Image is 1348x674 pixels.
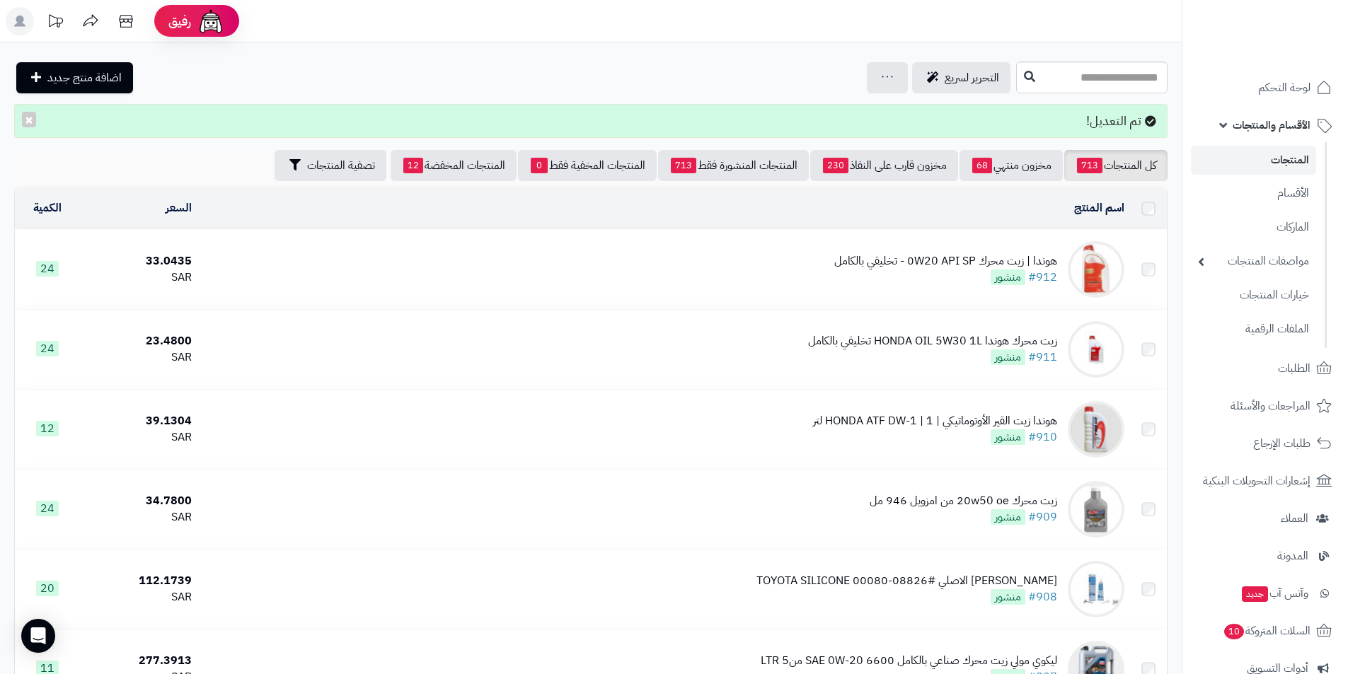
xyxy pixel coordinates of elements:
div: 39.1304 [86,413,192,429]
img: سيليكون تويوتا الاصلي #08826-00080 TOYOTA SILICONE [1068,561,1124,617]
span: 68 [972,158,992,173]
a: اسم المنتج [1074,199,1124,216]
a: مخزون قارب على النفاذ230 [810,150,958,181]
div: 23.4800 [86,333,192,349]
a: مواصفات المنتجات [1191,246,1316,277]
span: 24 [36,341,59,356]
div: SAR [86,509,192,525]
span: الأقسام والمنتجات [1233,115,1310,135]
a: #909 [1028,509,1057,525]
div: هوندا | زيت محرك 0W20 API SP - تخليقي بالكامل [834,253,1057,269]
span: 24 [36,261,59,277]
a: #908 [1028,588,1057,605]
span: تصفية المنتجات [307,157,375,174]
a: اضافة منتج جديد [16,62,133,93]
button: تصفية المنتجات [275,150,386,181]
a: المنتجات المخفية فقط0 [518,150,657,181]
a: المنتجات [1191,146,1316,175]
span: جديد [1242,586,1268,602]
a: السلات المتروكة10 [1191,614,1340,648]
a: المراجعات والأسئلة [1191,389,1340,423]
div: SAR [86,269,192,286]
span: لوحة التحكم [1258,78,1310,98]
span: التحرير لسريع [945,69,999,86]
span: المدونة [1277,546,1308,566]
span: 24 [36,501,59,516]
div: SAR [86,349,192,366]
a: لوحة التحكم [1191,71,1340,105]
span: اضافة منتج جديد [47,69,122,86]
div: زيت محرك 20w50 oe من امزويل 946 مل [870,493,1057,509]
div: Open Intercom Messenger [21,619,55,653]
span: منشور [991,589,1025,605]
img: logo-2.png [1252,15,1335,45]
a: السعر [166,199,192,216]
span: منشور [991,429,1025,445]
span: 0 [531,158,548,173]
div: SAR [86,589,192,605]
div: 277.3913 [86,653,192,669]
span: العملاء [1281,509,1308,528]
a: المدونة [1191,539,1340,573]
div: [PERSON_NAME] الاصلي #08826-00080 TOYOTA SILICONE [756,573,1057,589]
img: هوندا زيت القير الأوتوماتيكي | HONDA ATF DW-1 | 1 لتر [1068,401,1124,458]
span: الطلبات [1278,359,1310,378]
a: الملفات الرقمية [1191,314,1316,344]
span: إشعارات التحويلات البنكية [1203,471,1310,491]
span: 713 [1077,158,1102,173]
a: العملاء [1191,501,1340,535]
span: منشور [991,349,1025,365]
button: × [22,112,36,127]
span: 713 [671,158,696,173]
a: الكمية [33,199,62,216]
span: رفيق [168,13,191,30]
span: منشور [991,509,1025,525]
div: 34.7800 [86,493,192,509]
div: زيت محرك هوندا HONDA OIL 5W30 1L تخليقي بالكامل [808,333,1057,349]
a: كل المنتجات713 [1064,150,1168,181]
a: الأقسام [1191,178,1316,209]
a: إشعارات التحويلات البنكية [1191,464,1340,498]
div: ليكوي مولي زيت محرك صناعي بالكامل 6600 SAE 0W-20 منLTR 5 [761,653,1057,669]
img: هوندا | زيت محرك 0W20 API SP - تخليقي بالكامل [1068,241,1124,298]
a: #912 [1028,269,1057,286]
a: المنتجات المنشورة فقط713 [658,150,809,181]
span: وآتس آب [1240,583,1308,603]
a: التحرير لسريع [912,62,1010,93]
span: طلبات الإرجاع [1253,434,1310,453]
div: هوندا زيت القير الأوتوماتيكي | HONDA ATF DW-1 | 1 لتر [813,413,1057,429]
span: 20 [36,581,59,596]
span: 12 [36,421,59,436]
span: السلات المتروكة [1223,621,1310,641]
img: زيت محرك هوندا HONDA OIL 5W30 1L تخليقي بالكامل [1068,321,1124,378]
span: 230 [823,158,848,173]
span: 10 [1223,623,1245,640]
a: #910 [1028,429,1057,446]
a: #911 [1028,349,1057,366]
span: منشور [991,269,1025,285]
div: SAR [86,429,192,446]
img: زيت محرك 20w50 oe من امزويل 946 مل [1068,481,1124,538]
a: المنتجات المخفضة12 [391,150,517,181]
div: 112.1739 [86,573,192,589]
span: 12 [403,158,423,173]
span: المراجعات والأسئلة [1231,396,1310,416]
a: وآتس آبجديد [1191,576,1340,610]
div: 33.0435 [86,253,192,269]
div: تم التعديل! [14,104,1168,138]
a: طلبات الإرجاع [1191,426,1340,460]
a: مخزون منتهي68 [960,150,1063,181]
a: الطلبات [1191,351,1340,385]
img: ai-face.png [197,7,225,35]
a: الماركات [1191,212,1316,243]
a: تحديثات المنصة [38,7,73,39]
a: خيارات المنتجات [1191,280,1316,310]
